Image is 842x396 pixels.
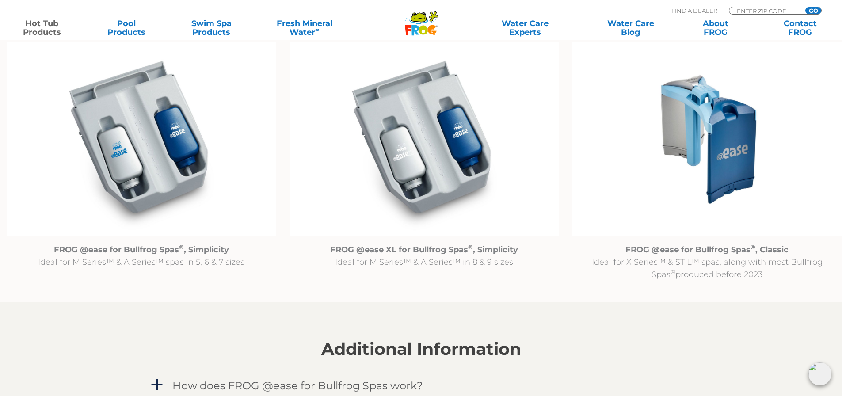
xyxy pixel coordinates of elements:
[94,19,160,37] a: PoolProducts
[149,377,693,394] a: a How does FROG @ease for Bullfrog Spas work?
[179,244,184,251] sup: ®
[767,19,833,37] a: ContactFROG
[290,42,559,236] img: @ease_Bullfrog_FROG @easeXL for Bullfrog Spas with Filter
[682,19,748,37] a: AboutFROG
[625,245,789,255] strong: FROG @ease for Bullfrog Spas , Classic
[263,19,346,37] a: Fresh MineralWater∞
[572,42,842,236] img: Untitled design (94)
[150,378,164,392] span: a
[54,245,229,255] strong: FROG @ease for Bullfrog Spas , Simplicity
[7,42,276,236] img: @ease_Bullfrog_FROG @ease R180 for Bullfrog Spas with Filter
[330,245,518,255] strong: FROG @ease XL for Bullfrog Spas , Simplicity
[808,362,831,385] img: openIcon
[805,7,821,14] input: GO
[736,7,796,15] input: Zip Code Form
[315,26,320,33] sup: ∞
[751,244,755,251] sup: ®
[172,380,423,392] h4: How does FROG @ease for Bullfrog Spas work?
[671,268,675,275] sup: ®
[572,244,842,281] p: Ideal for X Series™ & STIL™ spas, along with most Bullfrog Spas produced before 2023
[179,19,244,37] a: Swim SpaProducts
[598,19,663,37] a: Water CareBlog
[9,19,75,37] a: Hot TubProducts
[149,339,693,359] h2: Additional Information
[468,244,473,251] sup: ®
[472,19,579,37] a: Water CareExperts
[671,7,717,15] p: Find A Dealer
[7,244,276,268] p: Ideal for M Series™ & A Series™ spas in 5, 6 & 7 sizes
[290,244,559,268] p: Ideal for M Series™ & A Series™ in 8 & 9 sizes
